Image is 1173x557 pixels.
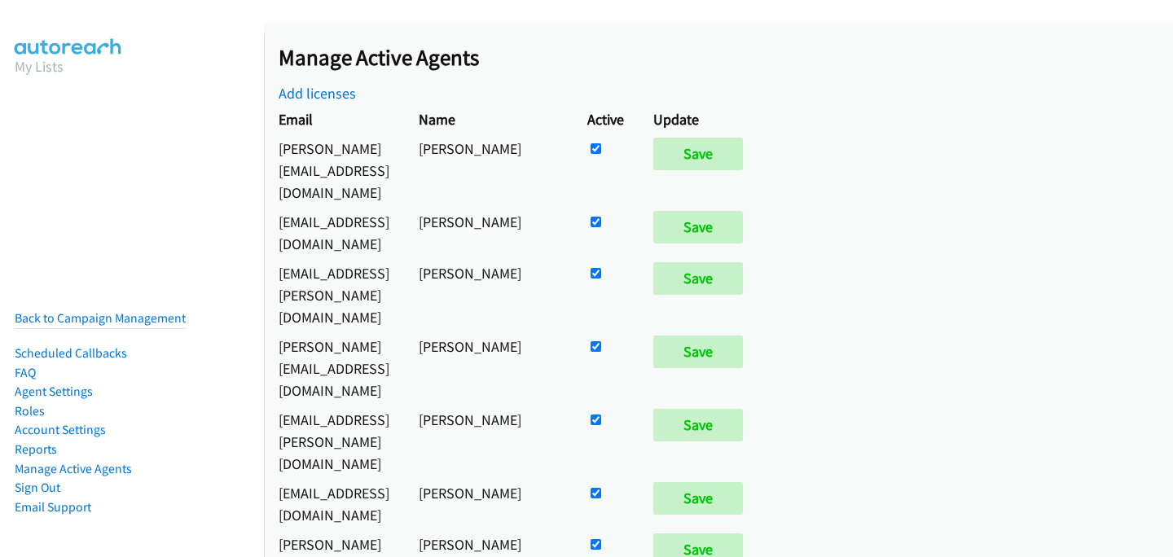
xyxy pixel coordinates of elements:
[279,84,356,103] a: Add licenses
[15,441,57,457] a: Reports
[404,104,573,134] th: Name
[264,134,404,207] td: [PERSON_NAME][EMAIL_ADDRESS][DOMAIN_NAME]
[653,336,743,368] input: Save
[15,310,186,326] a: Back to Campaign Management
[15,480,60,495] a: Sign Out
[264,207,404,258] td: [EMAIL_ADDRESS][DOMAIN_NAME]
[1035,486,1161,545] iframe: Checklist
[264,258,404,331] td: [EMAIL_ADDRESS][PERSON_NAME][DOMAIN_NAME]
[264,104,404,134] th: Email
[15,57,64,76] a: My Lists
[639,104,765,134] th: Update
[404,134,573,207] td: [PERSON_NAME]
[15,365,36,380] a: FAQ
[653,262,743,295] input: Save
[15,461,132,476] a: Manage Active Agents
[279,44,1173,72] h2: Manage Active Agents
[404,331,573,405] td: [PERSON_NAME]
[404,207,573,258] td: [PERSON_NAME]
[264,331,404,405] td: [PERSON_NAME][EMAIL_ADDRESS][DOMAIN_NAME]
[404,478,573,529] td: [PERSON_NAME]
[15,345,127,361] a: Scheduled Callbacks
[653,482,743,515] input: Save
[15,403,45,419] a: Roles
[264,405,404,478] td: [EMAIL_ADDRESS][PERSON_NAME][DOMAIN_NAME]
[1127,213,1173,343] iframe: Resource Center
[653,211,743,243] input: Save
[15,384,93,399] a: Agent Settings
[264,478,404,529] td: [EMAIL_ADDRESS][DOMAIN_NAME]
[15,499,91,515] a: Email Support
[404,258,573,331] td: [PERSON_NAME]
[15,422,106,437] a: Account Settings
[653,409,743,441] input: Save
[653,138,743,170] input: Save
[573,104,639,134] th: Active
[404,405,573,478] td: [PERSON_NAME]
